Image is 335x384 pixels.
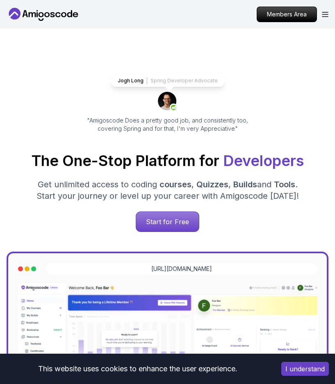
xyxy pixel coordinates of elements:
h1: The One-Stop Platform for [7,152,328,169]
span: Tools [274,180,295,189]
span: Quizzes [196,180,228,189]
p: Jogh Long [118,77,144,84]
span: Developers [223,152,304,170]
a: Start for Free [136,211,199,232]
button: Accept cookies [281,362,329,376]
img: josh long [158,92,178,111]
span: Builds [233,180,257,189]
a: Members Area [257,7,317,22]
button: Open Menu [322,12,328,17]
p: Get unlimited access to coding , , and . Start your journey or level up your career with Amigosco... [30,179,305,202]
span: courses [160,180,191,189]
a: [URL][DOMAIN_NAME] [151,265,212,273]
p: "Amigoscode Does a pretty good job, and consistently too, covering Spring and for that, I'm very ... [76,116,260,133]
p: Spring Developer Advocate [150,77,218,84]
div: This website uses cookies to enhance the user experience. [6,360,269,378]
